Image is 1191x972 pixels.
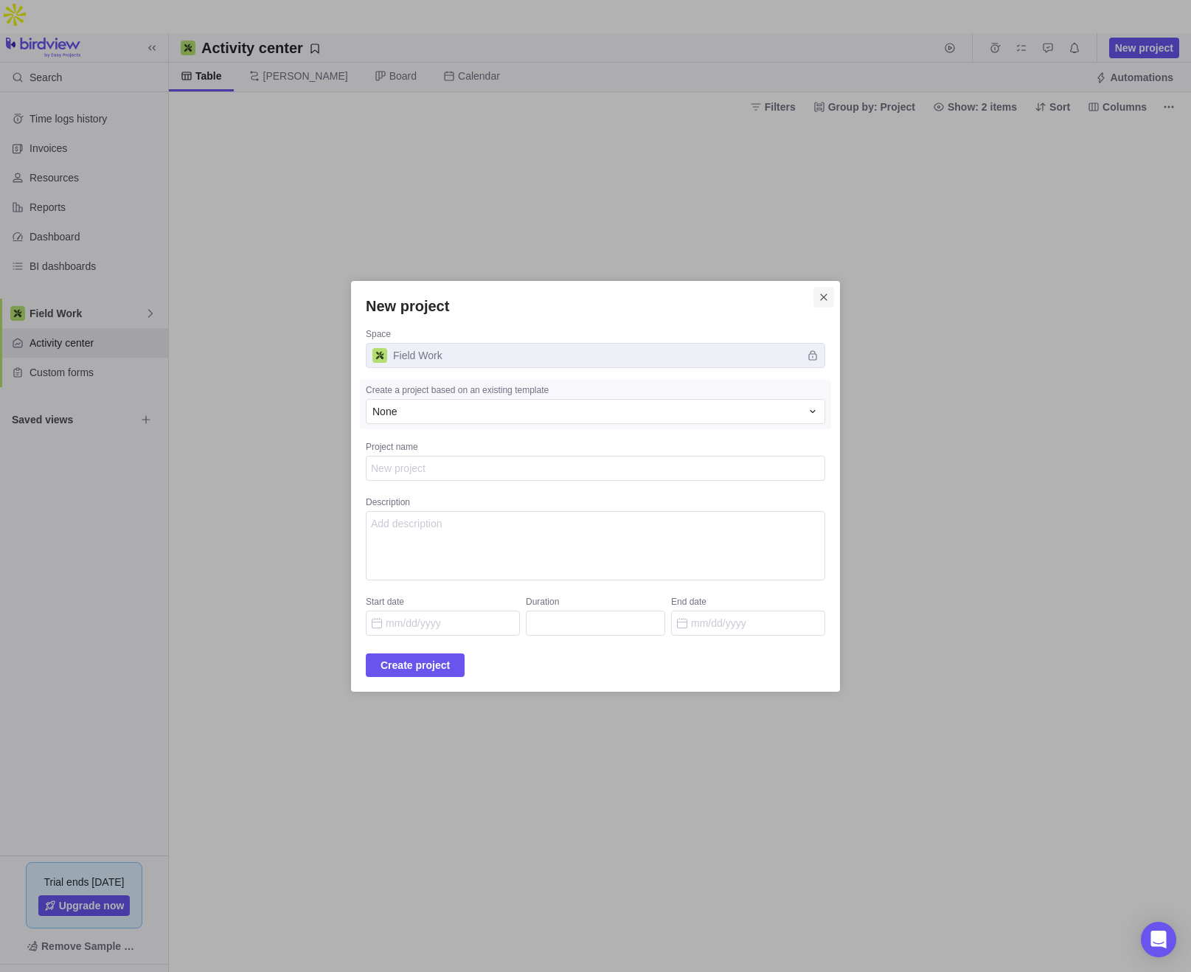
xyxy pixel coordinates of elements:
[366,496,825,511] div: Description
[372,404,397,419] span: None
[366,328,825,343] div: Space
[366,384,825,399] div: Create a project based on an existing template
[1141,922,1176,957] div: Open Intercom Messenger
[671,596,825,611] div: End date
[813,287,834,308] span: Close
[366,511,825,580] textarea: Description
[366,611,520,636] input: Start date
[351,281,840,692] div: New project
[366,653,465,677] span: Create project
[526,596,665,611] div: Duration
[671,611,825,636] input: End date
[381,656,450,674] span: Create project
[366,456,825,481] textarea: Project name
[366,296,825,316] h2: New project
[526,611,665,636] input: Duration
[366,441,825,456] div: Project name
[366,596,520,611] div: Start date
